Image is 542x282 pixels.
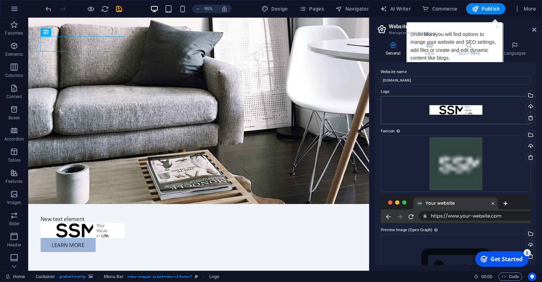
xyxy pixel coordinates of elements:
p: Slider [9,221,20,227]
p: Elements [5,52,23,57]
button: 95% [192,5,217,13]
span: 00 00 [481,272,492,281]
label: Preview Image (Open Graph) [381,226,531,234]
h4: Languages [493,42,536,56]
label: Website name [381,68,531,76]
button: Code [498,272,522,281]
p: Images [7,200,22,205]
p: Content [6,94,22,100]
label: Logo [381,88,531,96]
span: Code [501,272,519,281]
a: × [90,7,93,12]
nav: breadcrumb [36,272,219,281]
i: On resize automatically adjust zoom level to fit chosen device. [221,6,228,12]
i: Reload page [101,5,109,13]
span: Click to select. Double-click to edit [209,272,219,281]
div: favicon-aVVuSfj-sqmra7_tCuMvWQ-W01LjwTU-VFLAH7npAKTpw.png [381,136,531,192]
p: Boxes [8,115,20,121]
p: Header [7,242,21,248]
span: More [18,14,30,20]
button: More [511,3,539,14]
span: More [23,52,34,57]
span: . gradient-overlay [58,272,86,281]
button: undo [44,5,53,13]
p: Tables [8,157,20,163]
h4: SEO / Meta [447,42,493,56]
p: Features [6,179,23,184]
button: reload [101,5,109,13]
p: Under you will find options to mange your website and SEO settings, add files or create and edit ... [5,13,93,45]
div: Design (Ctrl+Alt+Y) [259,3,291,14]
div: ssm_logo_250-4ZXGejz9xMrPuh04tYS6hA.jpg [381,96,531,124]
p: Click on to find our more about the feature. [5,50,93,66]
button: Design [259,3,291,14]
button: AI Writer [377,3,414,14]
button: Publish [466,3,505,14]
a: Click to cancel selection. Double-click to open Pages [6,272,25,281]
i: Undo: Change colors (Ctrl+Z) [44,5,53,13]
span: More [514,5,536,12]
span: Design [261,5,288,12]
div: Close tooltip [90,6,93,13]
span: Click to select. Double-click to edit [104,272,124,281]
h6: Session time [474,272,493,281]
span: AI Writer [380,5,411,12]
span: . menu-wrapper .preset-menu-v2-home-7 [126,272,192,281]
span: Click to select. Double-click to edit [36,272,55,281]
h4: General [375,42,414,56]
i: Save (Ctrl+S) [115,5,123,13]
p: Favorites [5,30,23,36]
button: Commerce [419,3,460,14]
p: Columns [5,73,23,78]
h6: 95% [203,5,214,13]
button: Navigator [332,3,372,14]
div: 5 [52,1,59,8]
p: Accordion [4,136,24,142]
span: Navigator [335,5,369,12]
input: Name... [381,76,531,85]
div: Get Started [19,7,51,14]
div: Get Started 5 items remaining, 0% complete [4,3,57,18]
span: Commerce [422,5,458,12]
span: Pages [299,5,324,12]
button: Pages [296,3,327,14]
span: : [486,274,487,279]
button: Usercentrics [528,272,536,281]
button: save [115,5,123,13]
i: This element is a customizable preset [195,275,198,278]
h2: Website settings [389,23,536,30]
h3: Manage your website settings [389,30,522,36]
i: This element contains a background [89,275,93,278]
h4: Data [414,42,447,56]
label: Favicon [381,127,531,136]
span: Publish [472,5,500,12]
